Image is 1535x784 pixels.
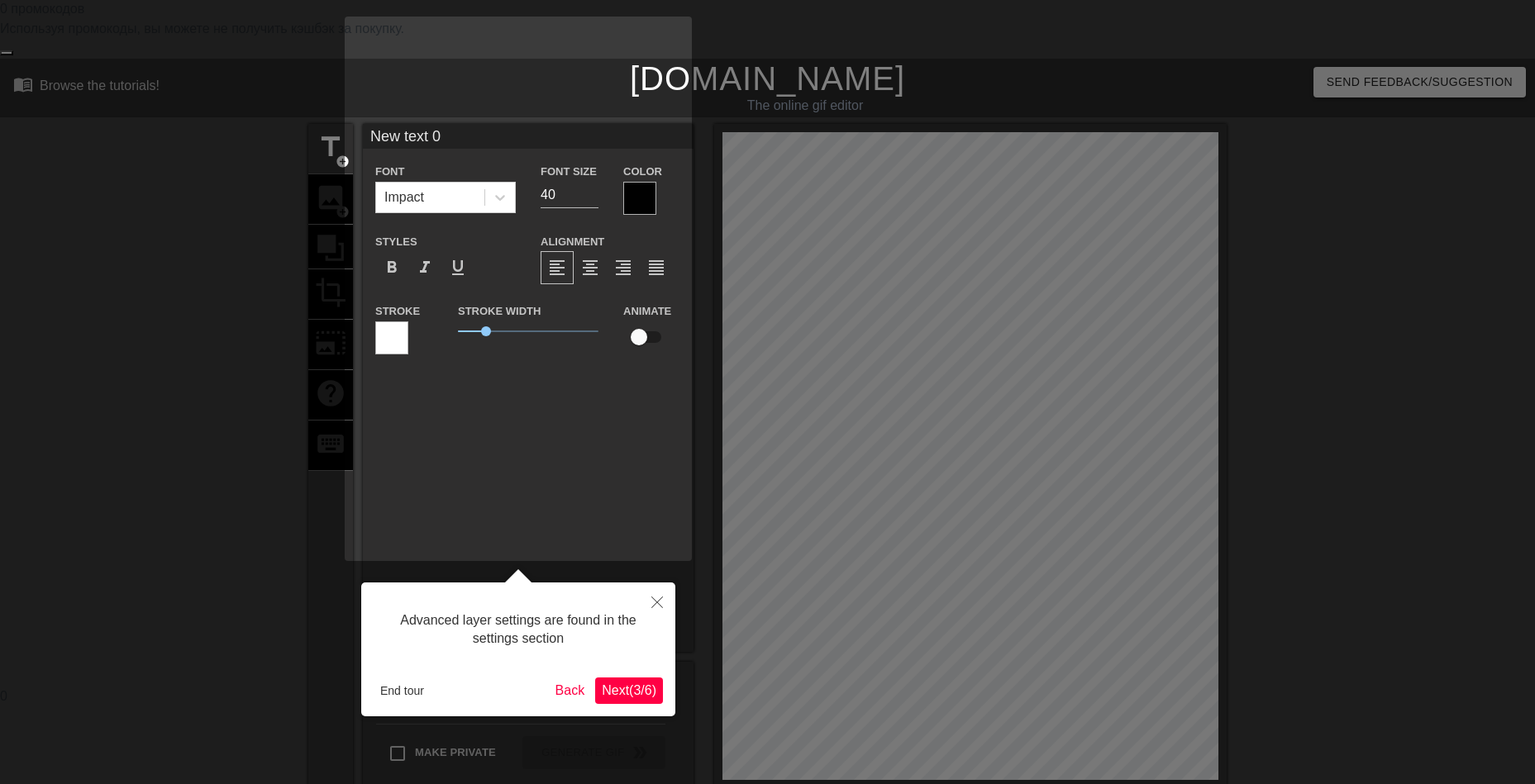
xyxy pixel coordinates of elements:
button: Close [639,582,675,620]
button: End tour [374,678,431,703]
button: Next [595,677,663,704]
span: Next ( 3 / 6 ) [602,683,656,697]
button: Back [549,677,592,704]
div: Advanced layer settings are found in the settings section [374,595,663,665]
